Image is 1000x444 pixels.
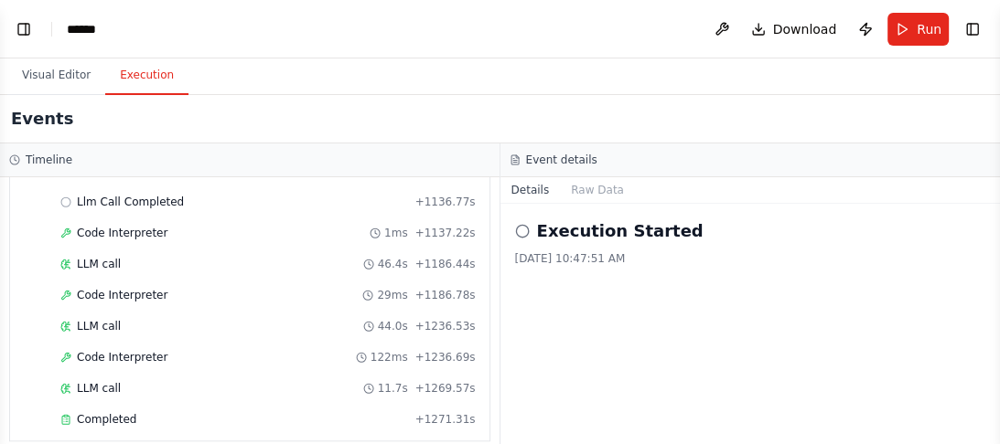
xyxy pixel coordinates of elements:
h3: Event details [526,153,597,167]
h2: Events [11,106,73,132]
button: Show left sidebar [11,16,37,42]
span: 46.4s [378,257,408,271]
span: Run [917,20,941,38]
span: LLM call [77,257,121,271]
span: Code Interpreter [77,350,167,365]
span: + 1186.44s [415,257,476,271]
span: Download [773,20,837,38]
span: + 1236.53s [415,319,476,333]
span: Completed [77,412,136,427]
button: Details [500,177,561,203]
button: Execution [105,57,188,95]
span: + 1269.57s [415,381,476,396]
button: Run [887,13,949,46]
h3: Timeline [26,153,72,167]
span: LLM call [77,319,121,333]
span: 29ms [377,288,407,302]
nav: breadcrumb [67,20,99,38]
span: 122ms [371,350,408,365]
span: + 1137.22s [415,226,476,240]
span: 1ms [384,226,408,240]
span: + 1236.69s [415,350,476,365]
button: Show right sidebar [960,16,985,42]
span: Llm Call Completed [77,195,184,209]
span: 44.0s [378,319,408,333]
button: Raw Data [560,177,635,203]
span: Code Interpreter [77,226,167,240]
span: + 1186.78s [415,288,476,302]
span: 11.7s [378,381,408,396]
button: Visual Editor [7,57,105,95]
div: [DATE] 10:47:51 AM [515,251,986,266]
button: Download [744,13,844,46]
span: Code Interpreter [77,288,167,302]
span: + 1136.77s [415,195,476,209]
span: + 1271.31s [415,412,476,427]
h2: Execution Started [537,218,704,244]
span: LLM call [77,381,121,396]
